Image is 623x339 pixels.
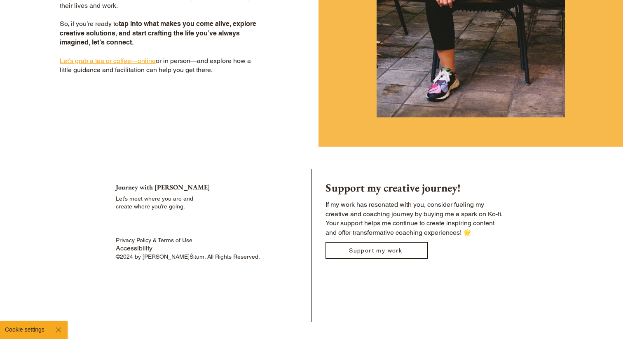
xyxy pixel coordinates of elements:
a: Accessibility [116,245,152,252]
span: Accessibility [116,244,152,252]
a: Support my work [326,242,428,259]
span: Support my creative journey! [326,180,461,195]
a: Let’s meet where you are and create where you’re going. [116,195,193,210]
p: Cookie settings [5,326,44,334]
img: Hide Cookie Settings [54,325,63,335]
button: Hide Cookie Settings [49,321,68,339]
span: Support my work [349,247,402,254]
span: or in person—and explore how a little guidance and facilitation can help you get there. [60,57,251,74]
span: tap into what makes you come alive, explore creative solutions, and start crafting the life you’v... [60,20,256,46]
a: ©2024 by [PERSON_NAME] [116,253,190,260]
a: Šitum [190,253,204,260]
iframe: Social Media Icons [108,213,200,234]
a: . All Rights Reserved. [204,253,260,260]
a: Let’s grab a tea or coffee—online [60,57,156,65]
a: Privacy Policy & Terms of Use [116,237,192,243]
span: Journey with [PERSON_NAME] [116,183,210,192]
span: If my work has resonated with you, consider fueling my creative and coaching journey by buying me... [326,201,502,236]
p: So, if you’re ready to [60,19,259,47]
